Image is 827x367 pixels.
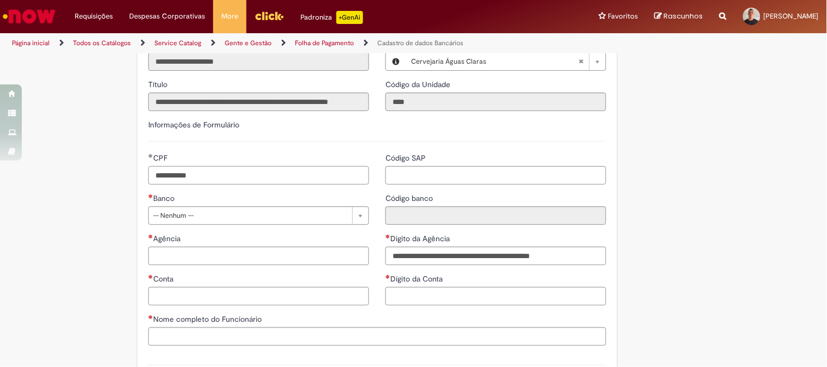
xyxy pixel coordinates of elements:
[153,193,177,203] span: Banco
[148,52,369,71] input: Email
[148,287,369,305] input: Conta
[148,79,170,89] span: Somente leitura - Título
[12,39,50,47] a: Página inicial
[411,53,578,70] span: Cervejaria Águas Claras
[225,39,271,47] a: Gente e Gestão
[148,154,153,158] span: Obrigatório Preenchido
[153,153,170,163] span: CPF
[385,166,606,185] input: Código SAP
[221,11,238,22] span: More
[385,287,606,305] input: Dígito da Conta
[295,39,354,47] a: Folha de Pagamento
[129,11,205,22] span: Despesas Corporativas
[153,207,347,224] span: -- Nenhum --
[148,315,153,319] span: Necessários
[153,274,176,284] span: Conta
[385,79,452,90] label: Somente leitura - Código da Unidade
[153,314,264,324] span: Nome completo do Funcionário
[655,11,703,22] a: Rascunhos
[148,166,369,185] input: CPF
[148,234,153,238] span: Necessários
[406,53,606,70] a: Cervejaria Águas ClarasLimpar campo Local
[385,193,435,203] span: Somente leitura - Código banco
[385,234,390,238] span: Necessários
[385,93,606,111] input: Código da Unidade
[390,234,452,243] span: Digito da Agência
[8,33,543,53] ul: Trilhas de página
[148,194,153,198] span: Necessários
[573,53,589,70] abbr: Limpar campo Local
[75,11,113,22] span: Requisições
[377,39,463,47] a: Cadastro de dados Bancários
[148,93,369,111] input: Título
[148,79,170,90] label: Somente leitura - Título
[764,11,819,21] span: [PERSON_NAME]
[148,247,369,265] input: Agência
[148,274,153,279] span: Necessários
[73,39,131,47] a: Todos os Catálogos
[148,120,239,130] label: Informações de Formulário
[1,5,57,27] img: ServiceNow
[385,153,428,163] span: Código SAP
[385,79,452,89] span: Somente leitura - Código da Unidade
[608,11,638,22] span: Favoritos
[154,39,201,47] a: Service Catalog
[390,274,445,284] span: Dígito da Conta
[148,327,606,346] input: Nome completo do Funcionário
[386,53,406,70] button: Local, Visualizar este registro Cervejaria Águas Claras
[300,11,363,24] div: Padroniza
[385,206,606,225] input: Código banco
[664,11,703,21] span: Rascunhos
[385,274,390,279] span: Necessários
[336,11,363,24] p: +GenAi
[153,234,183,243] span: Agência
[255,8,284,24] img: click_logo_yellow_360x200.png
[385,247,606,265] input: Digito da Agência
